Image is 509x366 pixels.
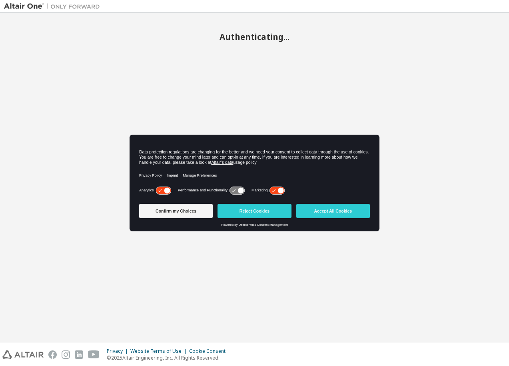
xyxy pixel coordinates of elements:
div: Cookie Consent [189,348,230,354]
img: instagram.svg [62,350,70,359]
img: facebook.svg [48,350,57,359]
p: © 2025 Altair Engineering, Inc. All Rights Reserved. [107,354,230,361]
div: Website Terms of Use [130,348,189,354]
img: linkedin.svg [75,350,83,359]
div: Privacy [107,348,130,354]
img: Altair One [4,2,104,10]
img: altair_logo.svg [2,350,44,359]
h2: Authenticating... [4,32,505,42]
img: youtube.svg [88,350,100,359]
